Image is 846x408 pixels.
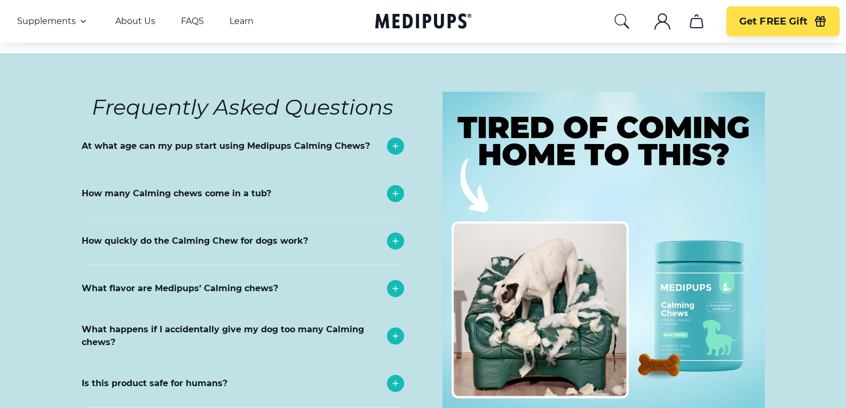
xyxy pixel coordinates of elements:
div: Beef Flavored: Our chews will leave your pup begging for MORE! [82,312,402,346]
p: How many Calming chews come in a tub? [82,187,271,200]
p: How quickly do the Calming Chew for dogs work? [82,235,308,247]
button: cart [684,9,709,34]
div: Our calming soft chews are an amazing solution for dogs of any breed. This chew is to be given to... [82,170,402,229]
button: account [650,9,675,34]
button: Get FREE Gift [726,6,840,36]
p: What happens if I accidentally give my dog too many Calming chews? [82,323,382,349]
a: Medipups [375,11,471,33]
div: Each tub contains 30 chews. [82,217,402,251]
button: Supplements [17,15,90,28]
a: About Us [115,16,155,27]
p: What flavor are Medipups’ Calming chews? [82,282,278,295]
a: FAQS [181,16,204,27]
span: Supplements [17,16,76,27]
p: At what age can my pup start using Medipups Calming Chews? [82,140,370,153]
button: search [613,13,630,30]
a: Learn [230,16,254,27]
p: Is this product safe for humans? [82,377,227,390]
span: Get FREE Gift [739,15,808,28]
h6: Frequently Asked Questions [82,92,404,123]
div: We created our Calming Chews as an helpful, fast remedy. The ingredients have a calming effect on... [82,265,402,375]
